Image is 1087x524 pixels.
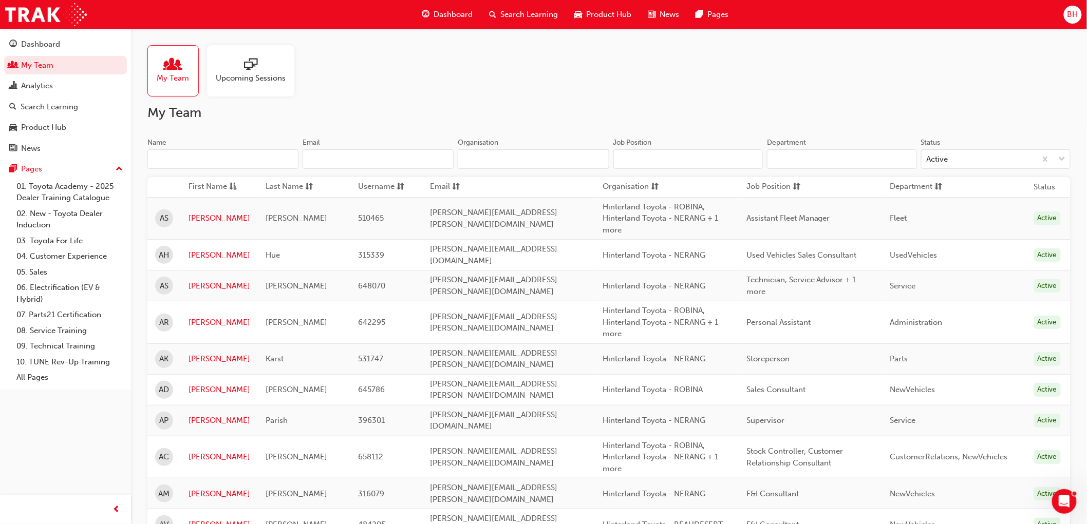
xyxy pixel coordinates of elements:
[890,181,933,193] span: Department
[147,149,298,169] input: Name
[1034,383,1061,397] div: Active
[21,163,42,175] div: Pages
[358,181,415,193] button: Usernamesorting-icon
[890,214,907,223] span: Fleet
[303,149,454,169] input: Email
[266,318,327,327] span: [PERSON_NAME]
[603,306,718,338] span: Hinterland Toyota - ROBINA, Hinterland Toyota - NERANG + 1 more
[9,61,17,70] span: people-icon
[603,416,705,425] span: Hinterland Toyota - NERANG
[613,149,763,169] input: Job Position
[481,4,567,25] a: search-iconSearch Learning
[189,317,250,328] a: [PERSON_NAME]
[358,489,384,498] span: 316079
[1034,279,1061,293] div: Active
[430,244,557,265] span: [PERSON_NAME][EMAIL_ADDRESS][DOMAIN_NAME]
[4,139,127,158] a: News
[890,181,947,193] button: Departmentsorting-icon
[21,80,53,92] div: Analytics
[189,181,245,193] button: First Nameasc-icon
[603,202,718,235] span: Hinterland Toyota - ROBINA, Hinterland Toyota - NERANG + 1 more
[9,82,17,91] span: chart-icon
[430,275,557,296] span: [PERSON_NAME][EMAIL_ADDRESS][PERSON_NAME][DOMAIN_NAME]
[9,165,17,174] span: pages-icon
[12,206,127,233] a: 02. New - Toyota Dealer Induction
[189,181,227,193] span: First Name
[266,452,327,461] span: [PERSON_NAME]
[266,385,327,394] span: [PERSON_NAME]
[1034,450,1061,464] div: Active
[430,181,486,193] button: Emailsorting-icon
[927,153,948,165] div: Active
[708,9,729,21] span: Pages
[567,4,640,25] a: car-iconProduct Hub
[358,214,384,223] span: 510465
[397,181,404,193] span: sorting-icon
[1064,6,1082,24] button: BH
[12,307,127,323] a: 07. Parts21 Certification
[160,415,169,426] span: AP
[1052,489,1077,514] iframe: Intercom live chat
[12,179,127,206] a: 01. Toyota Academy - 2025 Dealer Training Catalogue
[890,281,916,290] span: Service
[890,416,916,425] span: Service
[640,4,688,25] a: news-iconNews
[4,98,127,117] a: Search Learning
[159,249,170,261] span: AH
[305,181,313,193] span: sorting-icon
[746,214,830,223] span: Assistant Fleet Manager
[166,58,180,72] span: people-icon
[358,385,385,394] span: 645786
[4,56,127,75] a: My Team
[603,281,705,290] span: Hinterland Toyota - NERANG
[358,281,385,290] span: 648070
[12,354,127,370] a: 10. TUNE Rev-Up Training
[603,385,703,394] span: Hinterland Toyota - ROBINA
[1034,352,1061,366] div: Active
[266,281,327,290] span: [PERSON_NAME]
[21,101,78,113] div: Search Learning
[147,45,207,96] a: My Team
[266,181,303,193] span: Last Name
[244,58,257,72] span: sessionType_ONLINE_URL-icon
[430,208,557,229] span: [PERSON_NAME][EMAIL_ADDRESS][PERSON_NAME][DOMAIN_NAME]
[890,452,1008,461] span: CustomerRelations, NewVehicles
[587,9,632,21] span: Product Hub
[430,181,450,193] span: Email
[303,138,320,148] div: Email
[5,3,87,26] img: Trak
[266,181,322,193] button: Last Namesorting-icon
[147,105,1071,121] h2: My Team
[157,72,190,84] span: My Team
[603,489,705,498] span: Hinterland Toyota - NERANG
[160,353,169,365] span: AK
[921,138,941,148] div: Status
[1034,414,1061,428] div: Active
[160,280,168,292] span: AS
[422,8,430,21] span: guage-icon
[458,149,609,169] input: Organisation
[4,160,127,179] button: Pages
[21,143,41,154] div: News
[746,354,790,363] span: Storeperson
[9,40,17,49] span: guage-icon
[189,415,250,426] a: [PERSON_NAME]
[189,353,250,365] a: [PERSON_NAME]
[458,138,498,148] div: Organisation
[613,138,652,148] div: Job Position
[430,483,557,504] span: [PERSON_NAME][EMAIL_ADDRESS][PERSON_NAME][DOMAIN_NAME]
[603,441,718,473] span: Hinterland Toyota - ROBINA, Hinterland Toyota - NERANG + 1 more
[21,122,66,133] div: Product Hub
[603,181,659,193] button: Organisationsorting-icon
[358,318,385,327] span: 642295
[1034,248,1061,262] div: Active
[12,338,127,354] a: 09. Technical Training
[12,233,127,249] a: 03. Toyota For Life
[189,212,250,224] a: [PERSON_NAME]
[746,489,799,498] span: F&I Consultant
[4,35,127,54] a: Dashboard
[4,33,127,160] button: DashboardMy TeamAnalyticsSearch LearningProduct HubNews
[430,410,557,431] span: [PERSON_NAME][EMAIL_ADDRESS][DOMAIN_NAME]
